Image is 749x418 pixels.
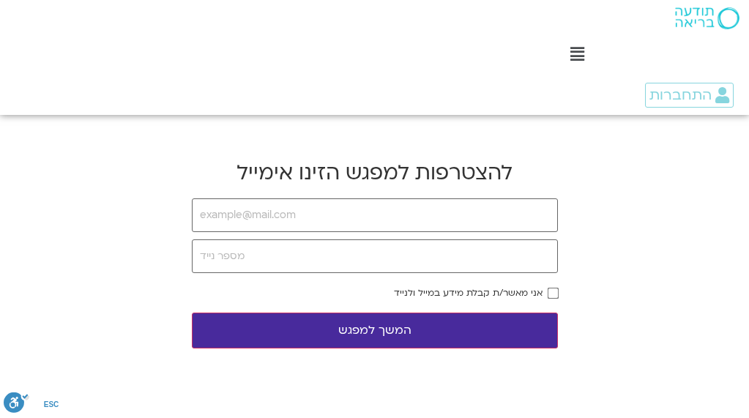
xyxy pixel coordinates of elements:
input: מספר נייד [192,239,558,273]
button: המשך למפגש [192,313,558,348]
input: example@mail.com [192,198,558,232]
label: אני מאשר/ת קבלת מידע במייל ולנייד [394,288,543,298]
a: התחברות [645,83,734,108]
span: התחברות [649,87,712,103]
img: תודעה בריאה [675,7,739,29]
h2: להצטרפות למפגש הזינו אימייל [192,159,558,187]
